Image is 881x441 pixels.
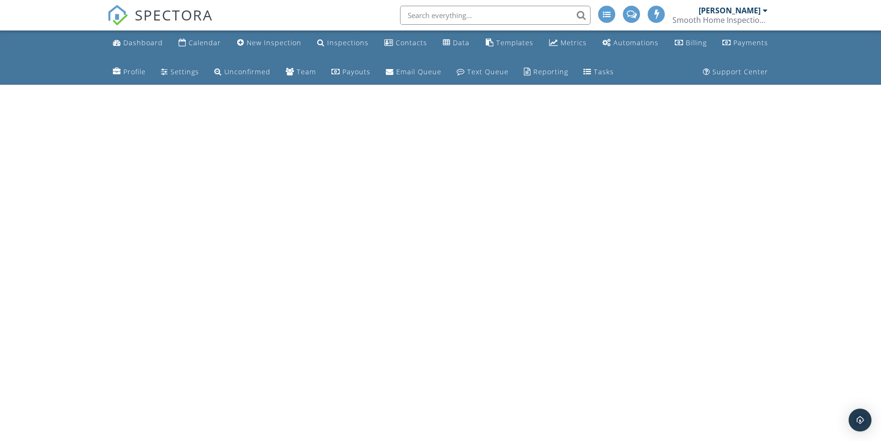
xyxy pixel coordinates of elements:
[545,34,591,52] a: Metrics
[189,38,221,47] div: Calendar
[496,38,533,47] div: Templates
[175,34,225,52] a: Calendar
[382,63,445,81] a: Email Queue
[297,67,316,76] div: Team
[520,63,572,81] a: Reporting
[733,38,768,47] div: Payments
[107,5,128,26] img: The Best Home Inspection Software - Spectora
[580,63,618,81] a: Tasks
[123,38,163,47] div: Dashboard
[712,67,768,76] div: Support Center
[467,67,509,76] div: Text Queue
[672,15,768,25] div: Smooth Home Inspections, LLC
[224,67,270,76] div: Unconfirmed
[482,34,537,52] a: Templates
[849,409,871,431] div: Open Intercom Messenger
[107,13,213,33] a: SPECTORA
[561,38,587,47] div: Metrics
[686,38,707,47] div: Billing
[699,63,772,81] a: Support Center
[453,63,512,81] a: Text Queue
[247,38,301,47] div: New Inspection
[327,38,369,47] div: Inspections
[342,67,370,76] div: Payouts
[533,67,568,76] div: Reporting
[109,34,167,52] a: Dashboard
[699,6,761,15] div: [PERSON_NAME]
[396,38,427,47] div: Contacts
[396,67,441,76] div: Email Queue
[123,67,146,76] div: Profile
[671,34,711,52] a: Billing
[439,34,473,52] a: Data
[210,63,274,81] a: Unconfirmed
[613,38,659,47] div: Automations
[719,34,772,52] a: Payments
[109,63,150,81] a: Company Profile
[380,34,431,52] a: Contacts
[170,67,199,76] div: Settings
[313,34,372,52] a: Inspections
[594,67,614,76] div: Tasks
[157,63,203,81] a: Settings
[135,5,213,25] span: SPECTORA
[233,34,305,52] a: New Inspection
[453,38,470,47] div: Data
[328,63,374,81] a: Payouts
[282,63,320,81] a: Team
[599,34,662,52] a: Automations (Advanced)
[400,6,591,25] input: Search everything...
